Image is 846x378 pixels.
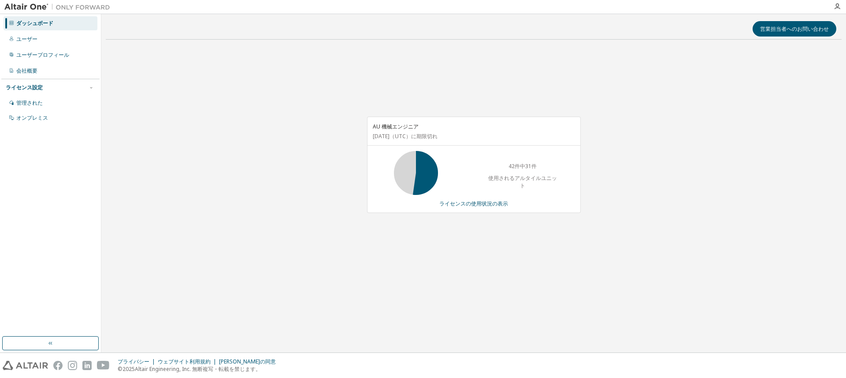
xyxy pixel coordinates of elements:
[82,361,92,370] img: linkedin.svg
[16,67,37,74] font: 会社概要
[122,365,135,373] font: 2025
[373,132,390,140] font: [DATE]
[3,361,48,370] img: altair_logo.svg
[135,365,261,373] font: Altair Engineering, Inc. 無断複写・転載を禁じます。
[16,19,53,27] font: ダッシュボード
[16,35,37,43] font: ユーザー
[68,361,77,370] img: instagram.svg
[411,132,438,140] font: に期限切れ
[118,365,122,373] font: ©
[97,361,110,370] img: youtube.svg
[16,99,43,106] font: 管理された
[488,174,557,189] font: 使用されるアルタイルユニット
[373,123,419,130] font: AU 機械エンジニア
[53,361,63,370] img: facebook.svg
[6,84,43,91] font: ライセンス設定
[439,200,508,207] font: ライセンスの使用状況の表示
[390,132,411,140] font: （UTC）
[508,162,537,170] font: 42件中31件
[118,358,149,365] font: プライバシー
[753,21,836,37] button: 営業担当者へのお問い合わせ
[16,114,48,121] font: オンプレミス
[158,358,211,365] font: ウェブサイト利用規約
[219,358,276,365] font: [PERSON_NAME]の同意
[760,25,829,33] font: 営業担当者へのお問い合わせ
[4,3,115,11] img: アルタイルワン
[16,51,69,59] font: ユーザープロフィール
